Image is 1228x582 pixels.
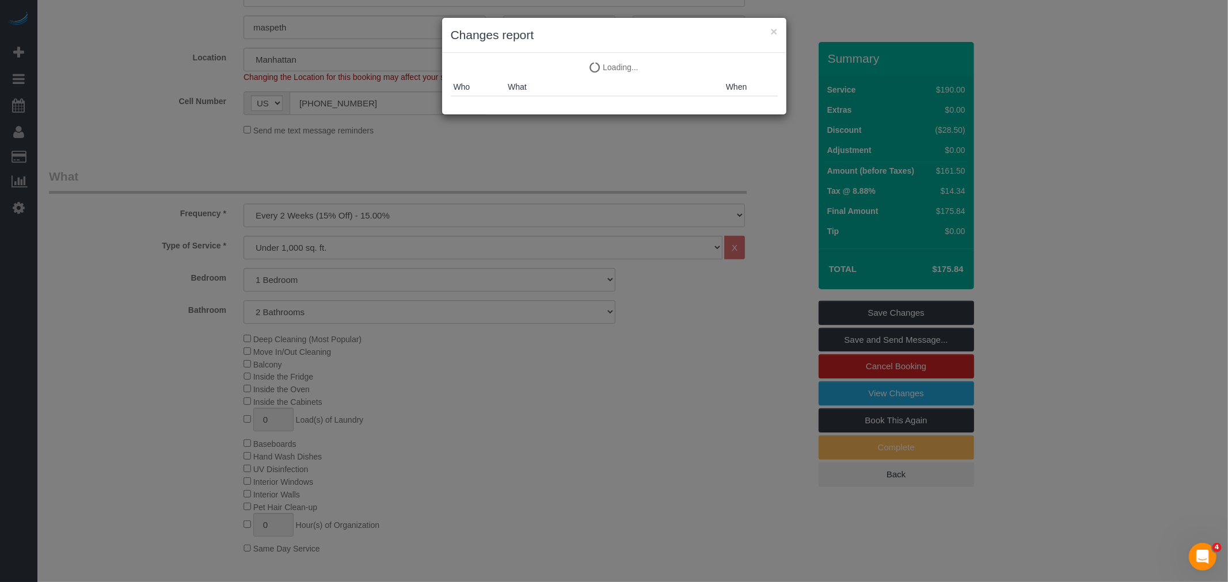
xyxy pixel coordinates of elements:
sui-modal: Changes report [442,18,786,114]
iframe: Intercom live chat [1189,543,1216,570]
th: When [723,78,778,96]
h3: Changes report [451,26,778,44]
span: 4 [1212,543,1222,552]
th: Who [451,78,505,96]
th: What [505,78,723,96]
button: × [770,25,777,37]
p: Loading... [451,62,778,73]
